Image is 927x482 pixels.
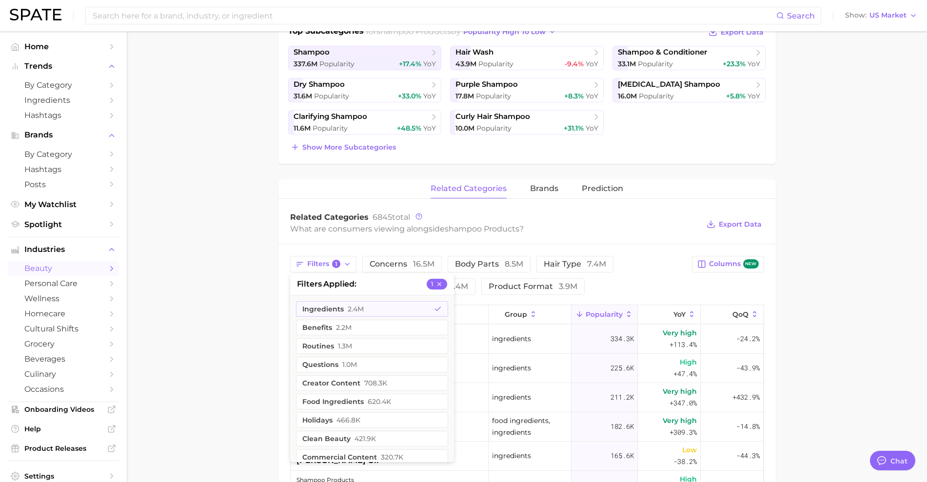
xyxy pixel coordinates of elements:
span: YoY [748,59,760,68]
span: Low [682,444,697,456]
a: Product Releases [8,441,119,456]
span: Popularity [586,310,623,318]
span: beverages [24,354,102,364]
span: Home [24,42,102,51]
span: Very high [663,327,697,339]
span: Popularity [319,59,355,68]
span: filters applied [297,278,356,290]
button: shampoo products[PERSON_NAME] oilingredients165.6kLow-38.2%-44.3% [291,442,764,471]
span: ingredients [492,333,531,345]
button: Export Data [706,25,766,39]
a: Spotlight [8,217,119,232]
span: body parts [455,260,523,268]
button: Columnsnew [692,256,764,272]
span: Popularity [313,124,348,133]
span: High [680,356,697,368]
a: occasions [8,382,119,397]
span: Popularity [476,92,511,100]
span: purple shampoo [455,80,518,89]
button: shampoo products[PERSON_NAME] wateringredients334.3kVery high+113.4%-24.2% [291,325,764,354]
span: -24.2% [736,333,760,345]
span: 8.5m [505,259,523,269]
span: 1.0m [342,361,357,368]
span: shampoo [294,48,330,57]
span: cultural shifts [24,324,102,333]
span: 10.0m [455,124,474,133]
span: Industries [24,245,102,254]
span: 334.3k [611,333,634,345]
span: 3.9m [559,282,577,291]
span: 182.6k [611,421,634,432]
span: ingredients [492,391,531,403]
span: popularity high to low [463,28,546,36]
span: +432.9% [732,391,760,403]
span: 421.9k [355,435,376,443]
span: dry shampoo [294,80,345,89]
span: for by [366,27,559,36]
a: Hashtags [8,162,119,177]
a: Hashtags [8,108,119,123]
span: 43.9m [455,59,476,68]
span: shampoo products [376,27,451,36]
span: Related Categories [290,212,369,222]
span: Export Data [719,220,762,229]
span: Spotlight [24,220,102,229]
span: 31.6m [294,92,312,100]
span: Very high [663,415,697,426]
a: My Watchlist [8,197,119,212]
a: shampoo337.6m Popularity+17.4% YoY [288,46,442,70]
button: clean beauty [296,431,448,446]
span: Popularity [638,59,673,68]
span: new [743,259,759,269]
button: food ingredients [296,394,448,409]
span: 2.4m [348,305,364,313]
span: +113.4% [670,339,697,350]
span: grocery [24,339,102,348]
span: Popularity [476,124,512,133]
span: YoY [586,124,598,133]
a: culinary [8,366,119,382]
span: Trends [24,62,102,71]
span: Hashtags [24,111,102,120]
button: holidays [296,412,448,428]
span: 466.8k [336,416,360,424]
button: group [489,305,572,324]
span: +31.1% [564,124,584,133]
span: Filters [307,260,341,269]
div: What are consumers viewing alongside ? [290,222,700,235]
span: hair wash [455,48,493,57]
span: culinary [24,369,102,379]
span: ingredients [492,362,531,374]
img: SPATE [10,9,61,20]
button: Filters1 [290,256,357,272]
button: benefits [296,320,448,335]
button: ingredients [296,301,448,317]
a: clarifying shampoo11.6m Popularity+48.5% YoY [288,110,442,135]
button: popularity high to low [461,25,559,39]
span: product format [489,283,577,290]
span: Settings [24,472,102,481]
span: clarifying shampoo [294,112,367,121]
span: +33.0% [398,92,421,100]
span: wellness [24,294,102,303]
span: Export Data [721,28,764,37]
a: Ingredients [8,93,119,108]
button: shampoo products[MEDICAL_DATA]ingredients225.6kHigh+47.4%-43.9% [291,354,764,383]
a: purple shampoo17.8m Popularity+8.3% YoY [450,78,604,102]
button: Export Data [704,217,764,231]
span: occasions [24,385,102,394]
span: 33.1m [618,59,636,68]
a: homecare [8,306,119,321]
span: +309.3% [670,426,697,438]
h1: Top Subcategories [288,25,364,40]
span: 620.4k [368,398,391,405]
span: 1.3m [338,342,352,350]
span: related categories [431,184,507,193]
span: Onboarding Videos [24,405,102,414]
span: 165.6k [611,450,634,462]
span: YoY [423,124,436,133]
span: YoY [423,59,436,68]
span: +17.4% [399,59,421,68]
span: brands [530,184,558,193]
a: grocery [8,336,119,351]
